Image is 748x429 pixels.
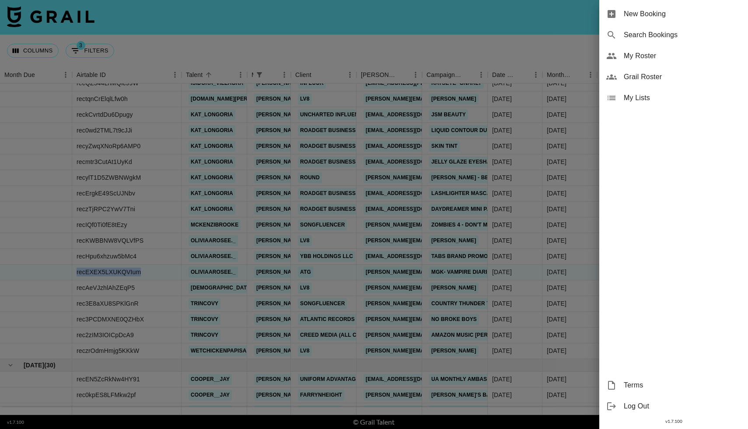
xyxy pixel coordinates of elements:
[599,3,748,24] div: New Booking
[624,51,741,61] span: My Roster
[599,24,748,45] div: Search Bookings
[599,45,748,66] div: My Roster
[599,375,748,396] div: Terms
[599,396,748,417] div: Log Out
[624,380,741,391] span: Terms
[624,93,741,103] span: My Lists
[599,87,748,108] div: My Lists
[624,401,741,412] span: Log Out
[624,30,741,40] span: Search Bookings
[599,417,748,426] div: v 1.7.100
[599,66,748,87] div: Grail Roster
[624,9,741,19] span: New Booking
[624,72,741,82] span: Grail Roster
